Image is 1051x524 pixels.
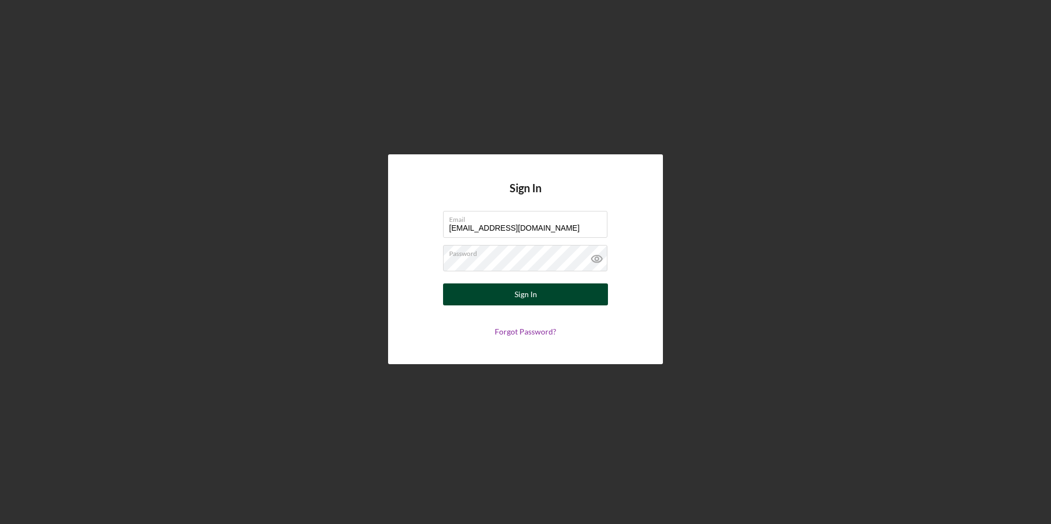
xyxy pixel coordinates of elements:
[449,246,607,258] label: Password
[515,283,537,305] div: Sign In
[495,327,556,336] a: Forgot Password?
[449,211,607,224] label: Email
[510,182,541,211] h4: Sign In
[443,283,608,305] button: Sign In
